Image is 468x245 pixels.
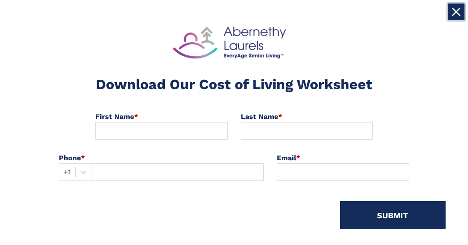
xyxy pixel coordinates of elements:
[241,112,278,121] span: Last Name
[277,154,296,162] span: Email
[340,201,446,229] button: SUBMIT
[59,154,81,162] span: Phone
[168,23,300,67] img: e22b6a52-0d43-430c-b4f3-9460b9c19563.png
[23,77,446,91] div: Download Our Cost of Living Worksheet
[95,112,134,121] span: First Name
[448,4,464,20] button: Close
